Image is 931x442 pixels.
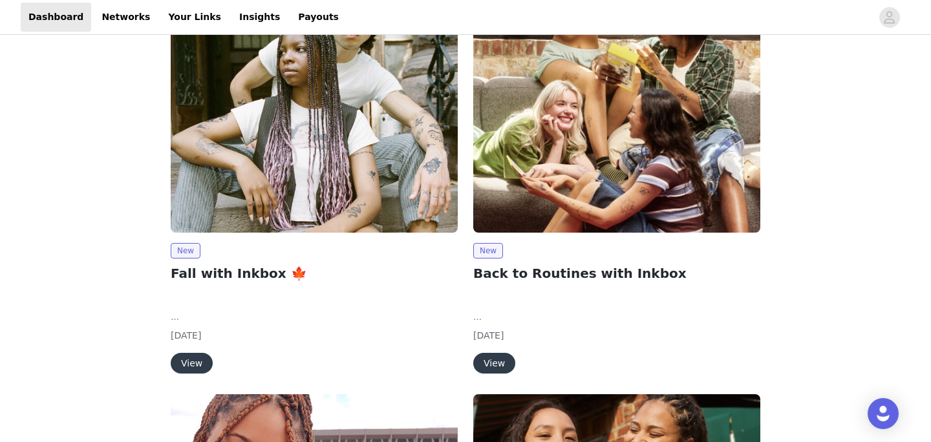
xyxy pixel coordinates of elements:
a: Payouts [290,3,347,32]
h2: Back to Routines with Inkbox [473,264,760,283]
span: [DATE] [171,330,201,341]
a: View [473,359,515,368]
div: Open Intercom Messenger [868,398,899,429]
img: Inkbox [473,17,760,233]
a: Your Links [160,3,229,32]
span: [DATE] [473,330,504,341]
a: Insights [231,3,288,32]
img: Inkbox [171,17,458,233]
a: Networks [94,3,158,32]
div: avatar [883,7,895,28]
button: View [473,353,515,374]
button: View [171,353,213,374]
a: View [171,359,213,368]
h2: Fall with Inkbox 🍁 [171,264,458,283]
span: New [171,243,200,258]
span: New [473,243,503,258]
a: Dashboard [21,3,91,32]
